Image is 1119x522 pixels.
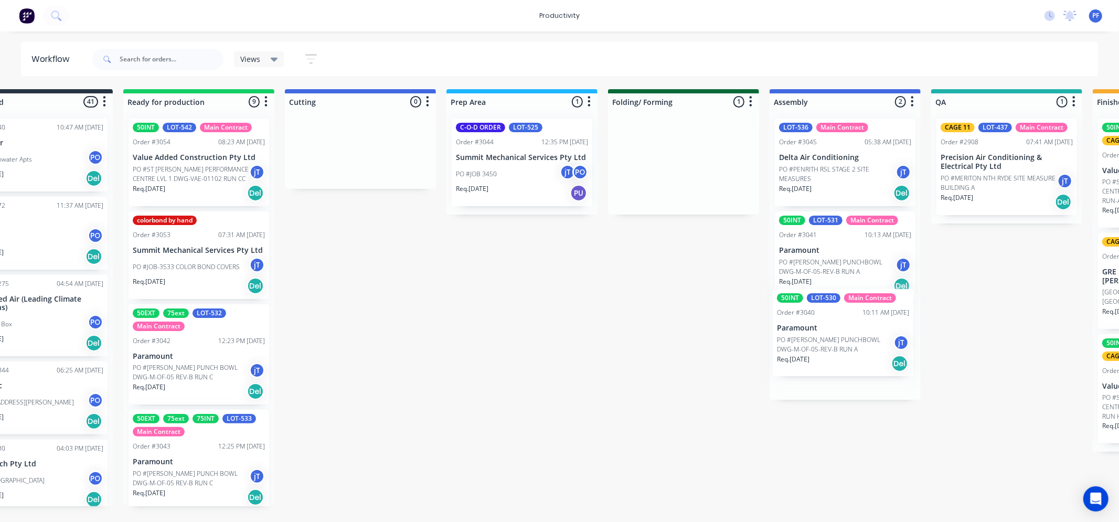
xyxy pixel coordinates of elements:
div: Workflow [31,53,74,66]
div: productivity [534,8,585,24]
img: Factory [19,8,35,24]
span: Views [240,54,260,65]
input: Search for orders... [120,49,223,70]
span: PF [1092,11,1099,20]
div: Open Intercom Messenger [1083,486,1109,512]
